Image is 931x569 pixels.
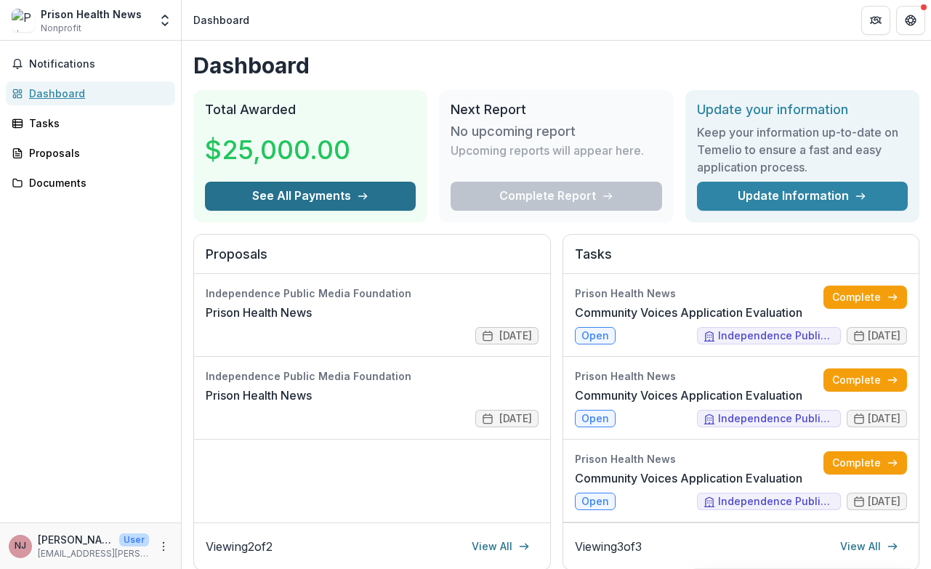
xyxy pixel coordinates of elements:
p: Upcoming reports will appear here. [451,142,644,159]
h2: Proposals [206,246,539,274]
p: [PERSON_NAME] [38,532,113,547]
a: Update Information [697,182,908,211]
button: Open entity switcher [155,6,175,35]
a: Complete [823,286,907,309]
span: Notifications [29,58,169,70]
h2: Total Awarded [205,102,416,118]
span: Nonprofit [41,22,81,35]
a: Proposals [6,141,175,165]
a: Community Voices Application Evaluation [575,469,802,487]
div: Prison Health News [41,7,142,22]
p: Viewing 3 of 3 [575,538,642,555]
a: Complete [823,368,907,392]
button: Partners [861,6,890,35]
button: More [155,538,172,555]
h3: Keep your information up-to-date on Temelio to ensure a fast and easy application process. [697,124,908,176]
a: View All [831,535,907,558]
a: Complete [823,451,907,475]
div: Tasks [29,116,164,131]
h3: $25,000.00 [205,130,350,169]
button: Notifications [6,52,175,76]
div: Dashboard [193,12,249,28]
a: Prison Health News [206,304,312,321]
button: See All Payments [205,182,416,211]
h2: Update your information [697,102,908,118]
p: Viewing 2 of 2 [206,538,273,555]
h3: No upcoming report [451,124,576,140]
a: Community Voices Application Evaluation [575,387,802,404]
p: User [119,533,149,546]
a: View All [463,535,539,558]
p: [EMAIL_ADDRESS][PERSON_NAME][DOMAIN_NAME] [38,547,149,560]
a: Community Voices Application Evaluation [575,304,802,321]
button: Get Help [896,6,925,35]
a: Documents [6,171,175,195]
div: Documents [29,175,164,190]
a: Dashboard [6,81,175,105]
h2: Next Report [451,102,661,118]
h2: Tasks [575,246,908,274]
div: Natasha Joglekar [15,541,26,551]
div: Dashboard [29,86,164,101]
nav: breadcrumb [188,9,255,31]
a: Prison Health News [206,387,312,404]
img: Prison Health News [12,9,35,32]
h1: Dashboard [193,52,919,78]
div: Proposals [29,145,164,161]
a: Tasks [6,111,175,135]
